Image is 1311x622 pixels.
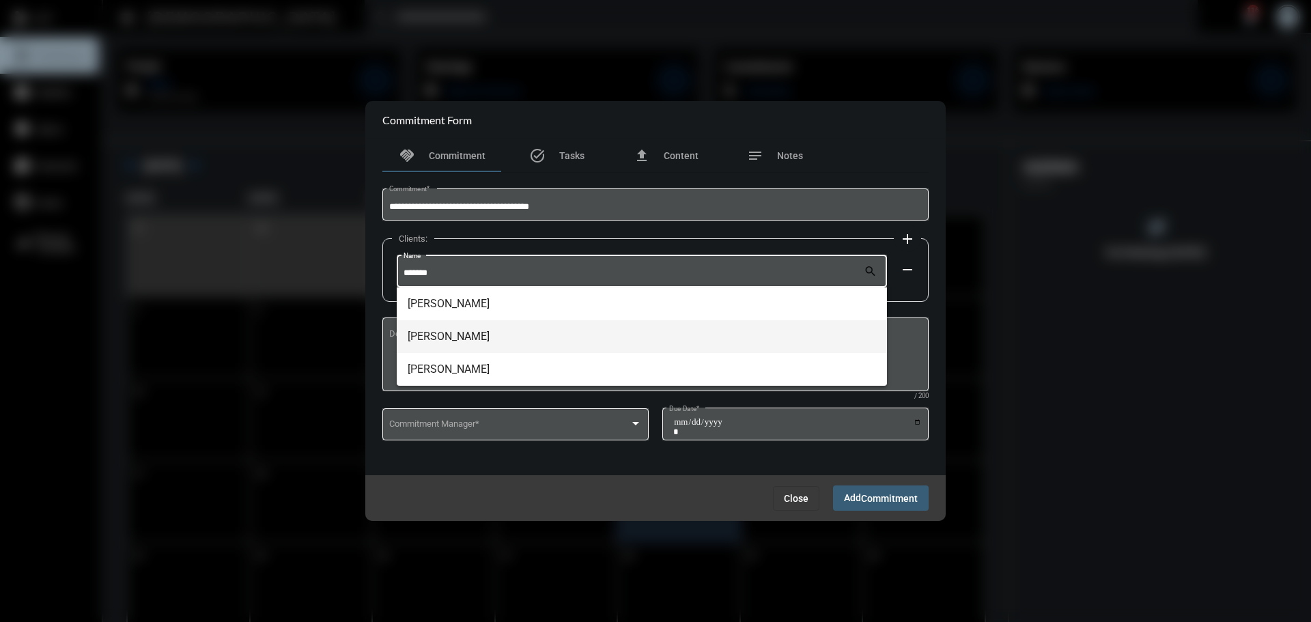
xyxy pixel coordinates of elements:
mat-hint: / 200 [914,393,929,400]
mat-icon: task_alt [529,147,546,164]
span: Commitment [429,150,485,161]
span: [PERSON_NAME] [408,287,876,320]
span: [PERSON_NAME] [408,320,876,353]
mat-icon: add [899,231,916,247]
mat-icon: file_upload [634,147,650,164]
mat-icon: remove [899,261,916,278]
mat-icon: notes [747,147,763,164]
h2: Commitment Form [382,113,472,126]
span: Commitment [861,493,918,504]
button: Close [773,486,819,511]
button: AddCommitment [833,485,929,511]
span: Notes [777,150,803,161]
mat-icon: handshake [399,147,415,164]
span: [PERSON_NAME] [408,353,876,386]
span: Add [844,492,918,503]
label: Clients: [392,234,434,244]
span: Close [784,493,808,504]
mat-icon: search [864,264,880,281]
span: Content [664,150,699,161]
span: Tasks [559,150,584,161]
